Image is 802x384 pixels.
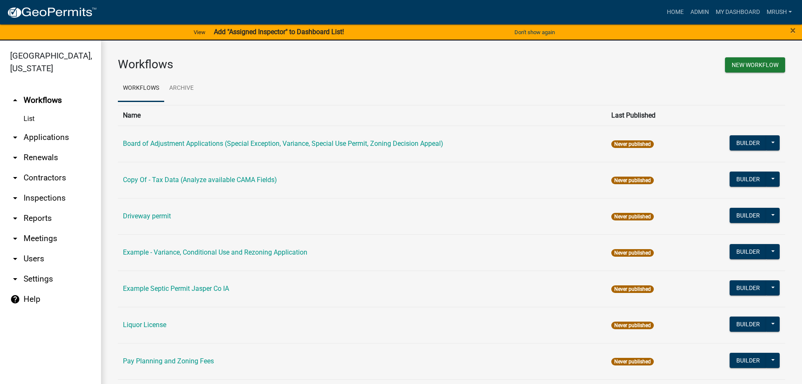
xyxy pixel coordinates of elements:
[118,75,164,102] a: Workflows
[123,285,229,293] a: Example Septic Permit Jasper Co IA
[730,208,767,223] button: Builder
[164,75,199,102] a: Archive
[790,24,796,36] span: ×
[10,213,20,223] i: arrow_drop_down
[730,317,767,332] button: Builder
[123,176,277,184] a: Copy Of - Tax Data (Analyze available CAMA Fields)
[10,193,20,203] i: arrow_drop_down
[611,177,654,184] span: Never published
[10,294,20,304] i: help
[10,95,20,105] i: arrow_drop_up
[10,173,20,183] i: arrow_drop_down
[730,172,767,187] button: Builder
[10,132,20,142] i: arrow_drop_down
[511,25,558,39] button: Don't show again
[10,153,20,163] i: arrow_drop_down
[118,57,445,72] h3: Workflows
[123,357,214,365] a: Pay Planning and Zoning Fees
[606,105,695,126] th: Last Published
[663,4,687,20] a: Home
[214,28,344,36] strong: Add "Assigned Inspector" to Dashboard List!
[118,105,606,126] th: Name
[611,358,654,365] span: Never published
[763,4,795,20] a: MRush
[123,140,443,148] a: Board of Adjustment Applications (Special Exception, Variance, Special Use Permit, Zoning Decisio...
[123,212,171,220] a: Driveway permit
[725,57,785,73] button: New Workflow
[730,135,767,150] button: Builder
[730,280,767,295] button: Builder
[730,353,767,368] button: Builder
[611,140,654,148] span: Never published
[687,4,712,20] a: Admin
[611,322,654,329] span: Never published
[123,248,307,256] a: Example - Variance, Conditional Use and Rezoning Application
[10,274,20,284] i: arrow_drop_down
[611,213,654,220] span: Never published
[190,25,209,39] a: View
[712,4,763,20] a: My Dashboard
[123,321,166,329] a: Liquor License
[611,249,654,257] span: Never published
[611,285,654,293] span: Never published
[730,244,767,259] button: Builder
[10,254,20,264] i: arrow_drop_down
[10,234,20,244] i: arrow_drop_down
[790,25,796,35] button: Close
